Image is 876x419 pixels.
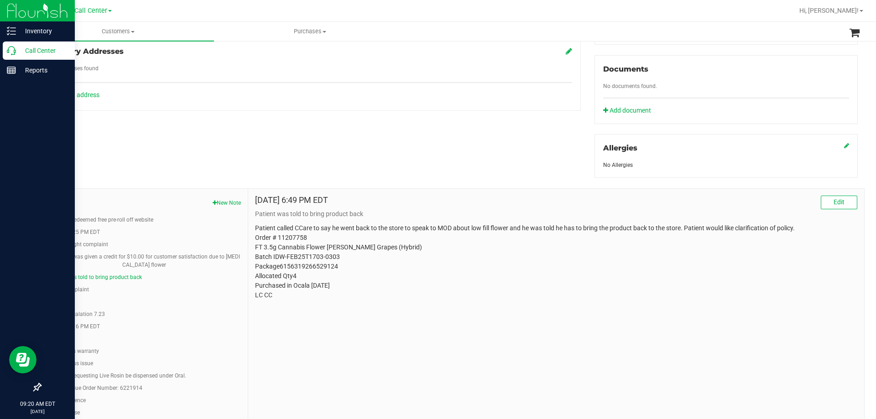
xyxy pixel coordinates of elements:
[4,400,71,408] p: 09:20 AM EDT
[47,372,186,380] button: Patient is requesting Live Rosin be dispensed under Oral.
[603,144,637,152] span: Allergies
[47,240,108,248] button: Flower weight complaint
[74,7,107,15] span: Call Center
[214,27,406,36] span: Purchases
[47,216,153,224] button: customer redeemed free pre-roll off website
[603,65,648,73] span: Documents
[16,65,71,76] p: Reports
[7,26,16,36] inline-svg: Inventory
[603,83,657,89] span: No documents found.
[16,45,71,56] p: Call Center
[47,310,105,318] button: Patient Escalation 7.23
[49,47,124,56] span: Delivery Addresses
[47,273,142,281] button: Patient was told to bring product back
[213,199,241,207] button: New Note
[603,161,849,169] div: No Allergies
[16,26,71,36] p: Inventory
[255,196,328,205] h4: [DATE] 6:49 PM EDT
[7,66,16,75] inline-svg: Reports
[9,346,36,373] iframe: Resource center
[255,209,857,219] p: Patient was told to bring product back
[214,22,406,41] a: Purchases
[22,22,214,41] a: Customers
[603,106,656,115] a: Add document
[7,46,16,55] inline-svg: Call Center
[255,223,857,300] p: Patient called CCare to say he went back to the store to speak to MOD about low fill flower and h...
[799,7,859,14] span: Hi, [PERSON_NAME]!
[4,408,71,415] p: [DATE]
[47,196,241,207] span: Notes
[47,253,241,269] button: customer was given a credit for $10.00 for customer satisfaction due to [MEDICAL_DATA] flower
[22,27,214,36] span: Customers
[47,384,142,392] button: Product issue Order Number: 6221914
[834,198,845,206] span: Edit
[821,196,857,209] button: Edit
